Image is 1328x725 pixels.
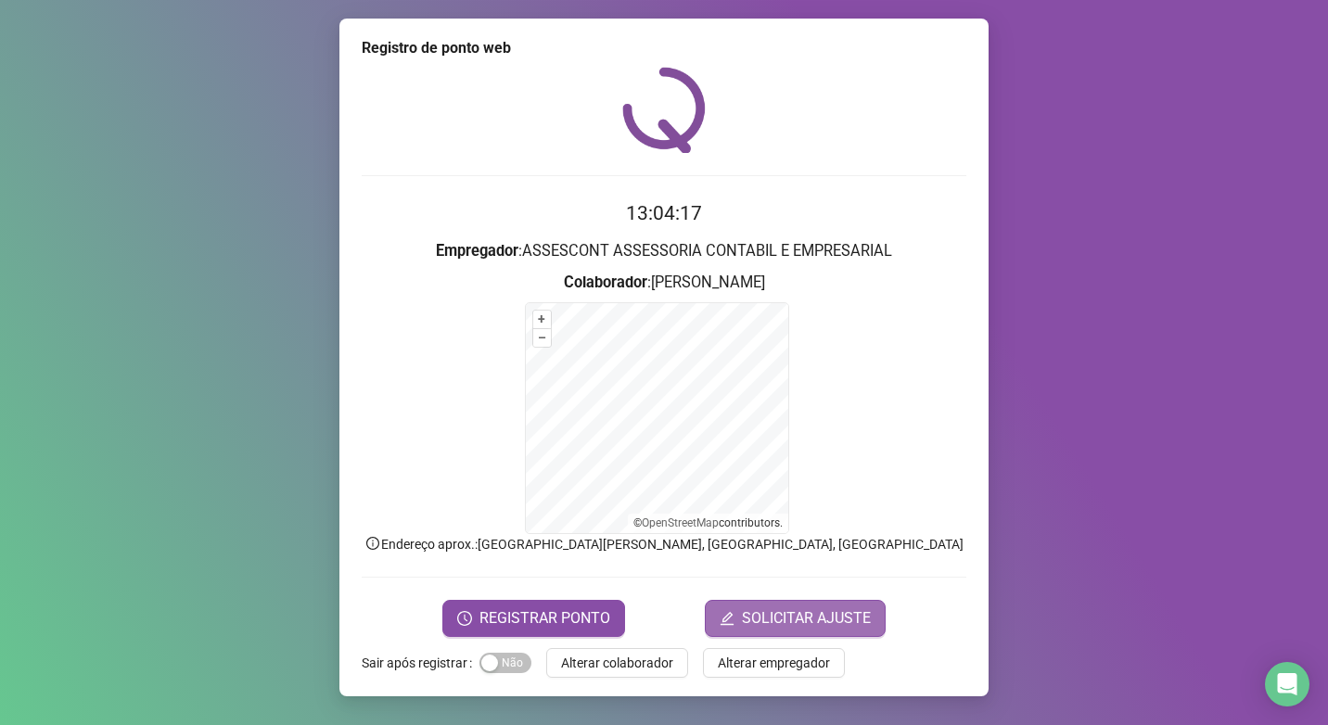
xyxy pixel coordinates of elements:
strong: Colaborador [564,273,647,291]
div: Registro de ponto web [362,37,966,59]
button: Alterar colaborador [546,648,688,678]
button: + [533,311,551,328]
div: Open Intercom Messenger [1265,662,1309,706]
span: Alterar empregador [718,653,830,673]
h3: : ASSESCONT ASSESSORIA CONTABIL E EMPRESARIAL [362,239,966,263]
a: OpenStreetMap [642,516,719,529]
span: edit [720,611,734,626]
button: Alterar empregador [703,648,845,678]
strong: Empregador [436,242,518,260]
p: Endereço aprox. : [GEOGRAPHIC_DATA][PERSON_NAME], [GEOGRAPHIC_DATA], [GEOGRAPHIC_DATA] [362,534,966,554]
span: clock-circle [457,611,472,626]
h3: : [PERSON_NAME] [362,271,966,295]
button: – [533,329,551,347]
span: SOLICITAR AJUSTE [742,607,871,630]
button: editSOLICITAR AJUSTE [705,600,886,637]
span: REGISTRAR PONTO [479,607,610,630]
label: Sair após registrar [362,648,479,678]
span: info-circle [364,535,381,552]
img: QRPoint [622,67,706,153]
button: REGISTRAR PONTO [442,600,625,637]
span: Alterar colaborador [561,653,673,673]
li: © contributors. [633,516,783,529]
time: 13:04:17 [626,202,702,224]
